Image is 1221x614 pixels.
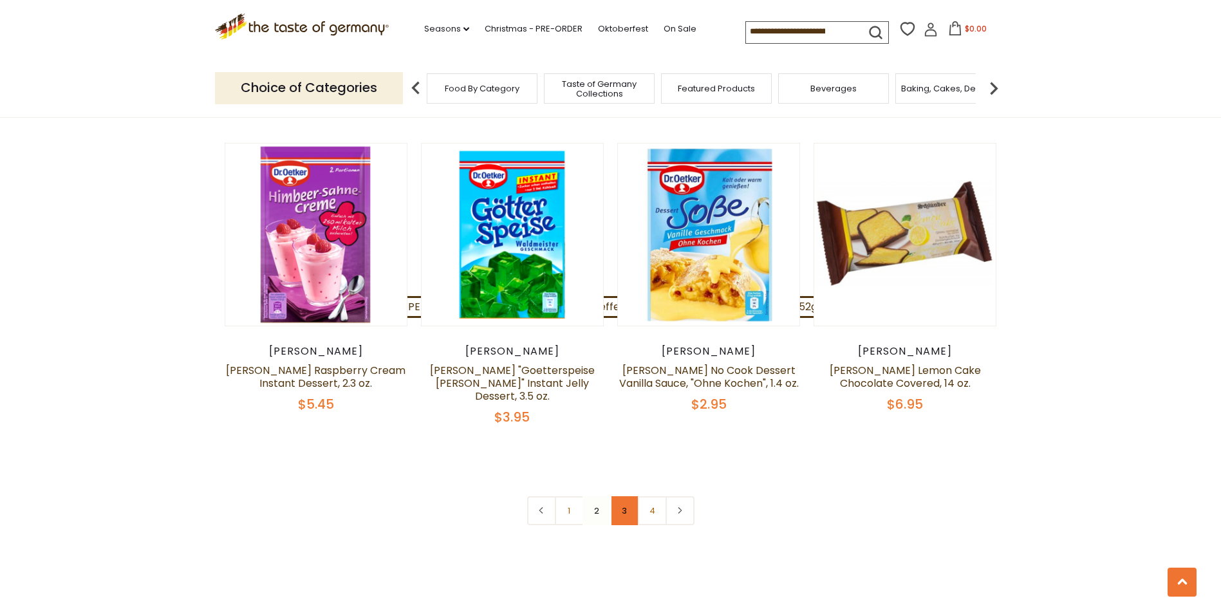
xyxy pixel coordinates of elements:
span: $2.95 [691,395,727,413]
a: 3 [610,496,639,525]
a: Beverages [810,84,857,93]
img: previous arrow [403,75,429,101]
a: Food By Category [445,84,519,93]
img: Dr. Oetker Raspberry Cream Instant Dessert, 2.3 oz. [225,144,407,326]
img: Schluender Lemon Cake Chocolate Covered, 14 oz. [814,144,996,326]
p: Choice of Categories [215,72,403,104]
a: 4 [638,496,667,525]
a: 1 [555,496,584,525]
span: $6.95 [887,395,923,413]
a: Taste of Germany Collections [548,79,651,98]
span: $0.00 [965,23,987,34]
img: Dr. Oetker "Goetterspeise Waldmeister" Instant Jelly Dessert, 3.5 oz. [422,144,604,326]
span: $3.95 [494,408,530,426]
span: $5.45 [298,395,334,413]
a: Christmas - PRE-ORDER [485,22,583,36]
a: [PERSON_NAME] No Cook Dessert Vanilla Sauce, "Ohne Kochen", 1.4 oz. [619,363,799,391]
a: Featured Products [678,84,755,93]
img: next arrow [981,75,1007,101]
div: [PERSON_NAME] [814,345,997,358]
div: [PERSON_NAME] [225,345,408,358]
img: Dr. Oetker No Cook Dessert Vanilla Sauce, "Ohne Kochen", 1.4 oz. [618,144,800,326]
a: [PERSON_NAME] "[PERSON_NAME]-Puefferchen" Apple Popover Dessert Mix 152g [400,296,822,318]
a: On Sale [664,22,696,36]
div: [PERSON_NAME] [617,345,801,358]
a: Seasons [424,22,469,36]
a: [PERSON_NAME] "Goetterspeise [PERSON_NAME]" Instant Jelly Dessert, 3.5 oz. [430,363,595,404]
a: [PERSON_NAME] Raspberry Cream Instant Dessert, 2.3 oz. [226,363,405,391]
a: Oktoberfest [598,22,648,36]
a: Baking, Cakes, Desserts [901,84,1001,93]
button: $0.00 [940,21,995,41]
div: [PERSON_NAME] [421,345,604,358]
a: [PERSON_NAME] Lemon Cake Chocolate Covered, 14 oz. [830,363,981,391]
